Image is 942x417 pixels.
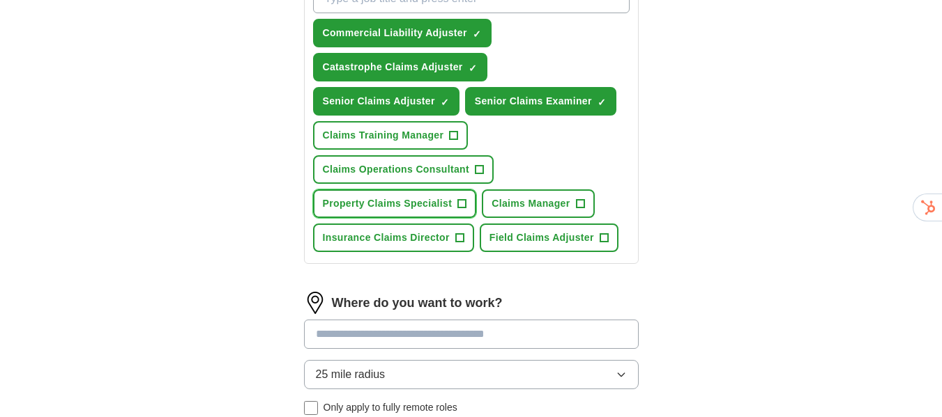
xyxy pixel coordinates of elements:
[304,292,326,314] img: location.png
[323,162,470,177] span: Claims Operations Consultant
[323,196,453,211] span: Property Claims Specialist
[465,87,616,116] button: Senior Claims Examiner✓
[313,87,459,116] button: Senior Claims Adjuster✓
[323,94,435,109] span: Senior Claims Adjuster
[313,155,494,184] button: Claims Operations Consultant
[313,121,469,150] button: Claims Training Manager
[323,60,463,74] span: Catastrophe Claims Adjuster
[304,360,639,389] button: 25 mile radius
[332,294,503,313] label: Where do you want to work?
[482,189,594,218] button: Claims Manager
[489,230,594,245] span: Field Claims Adjuster
[316,366,386,383] span: 25 mile radius
[473,29,481,40] span: ✓
[475,94,592,109] span: Senior Claims Examiner
[469,63,477,74] span: ✓
[304,401,318,415] input: Only apply to fully remote roles
[324,400,457,415] span: Only apply to fully remote roles
[323,26,467,40] span: Commercial Liability Adjuster
[598,97,606,108] span: ✓
[313,53,487,81] button: Catastrophe Claims Adjuster✓
[313,19,492,47] button: Commercial Liability Adjuster✓
[480,223,618,252] button: Field Claims Adjuster
[313,189,477,218] button: Property Claims Specialist
[323,128,444,143] span: Claims Training Manager
[441,97,449,108] span: ✓
[313,223,474,252] button: Insurance Claims Director
[323,230,450,245] span: Insurance Claims Director
[492,196,570,211] span: Claims Manager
